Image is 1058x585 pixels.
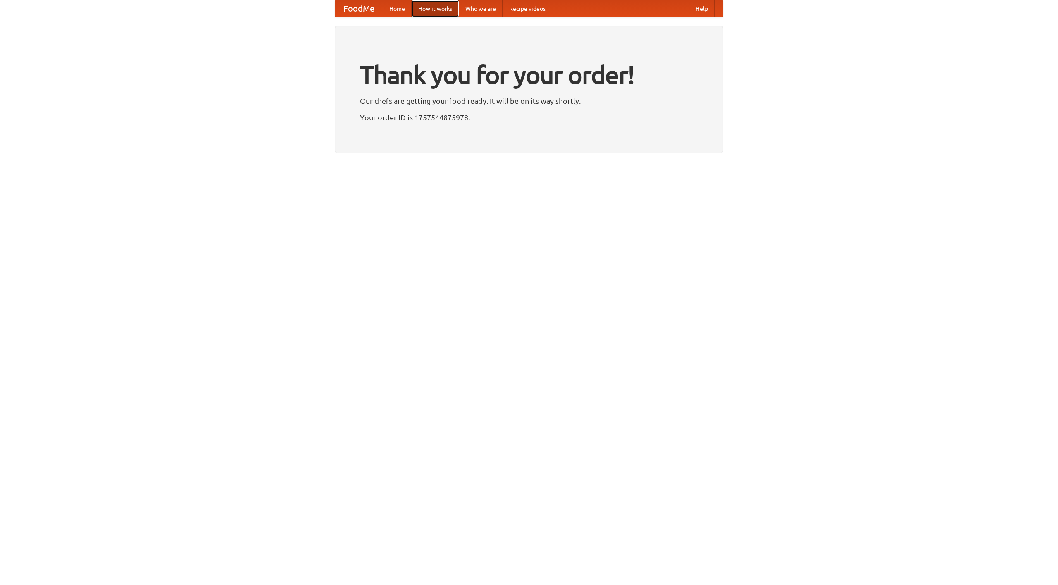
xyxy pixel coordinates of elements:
[360,111,698,124] p: Your order ID is 1757544875978.
[459,0,503,17] a: Who we are
[689,0,715,17] a: Help
[383,0,412,17] a: Home
[503,0,552,17] a: Recipe videos
[412,0,459,17] a: How it works
[360,55,698,95] h1: Thank you for your order!
[360,95,698,107] p: Our chefs are getting your food ready. It will be on its way shortly.
[335,0,383,17] a: FoodMe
